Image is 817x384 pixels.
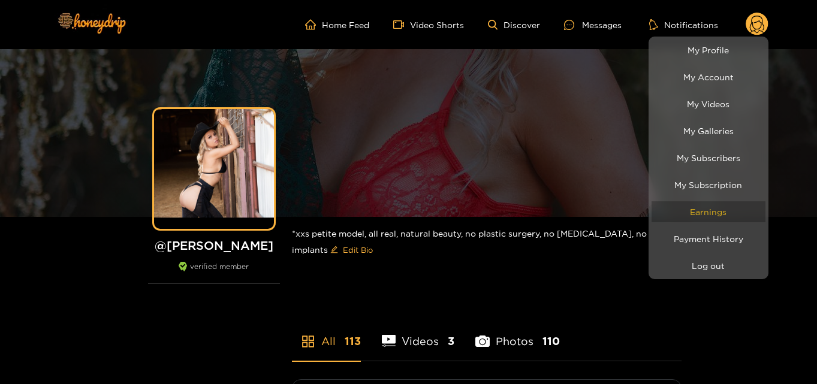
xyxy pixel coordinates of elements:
a: My Subscribers [652,147,765,168]
a: My Videos [652,93,765,114]
a: Payment History [652,228,765,249]
button: Log out [652,255,765,276]
a: My Subscription [652,174,765,195]
a: My Profile [652,40,765,61]
a: My Account [652,66,765,87]
a: Earnings [652,201,765,222]
a: My Galleries [652,120,765,141]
